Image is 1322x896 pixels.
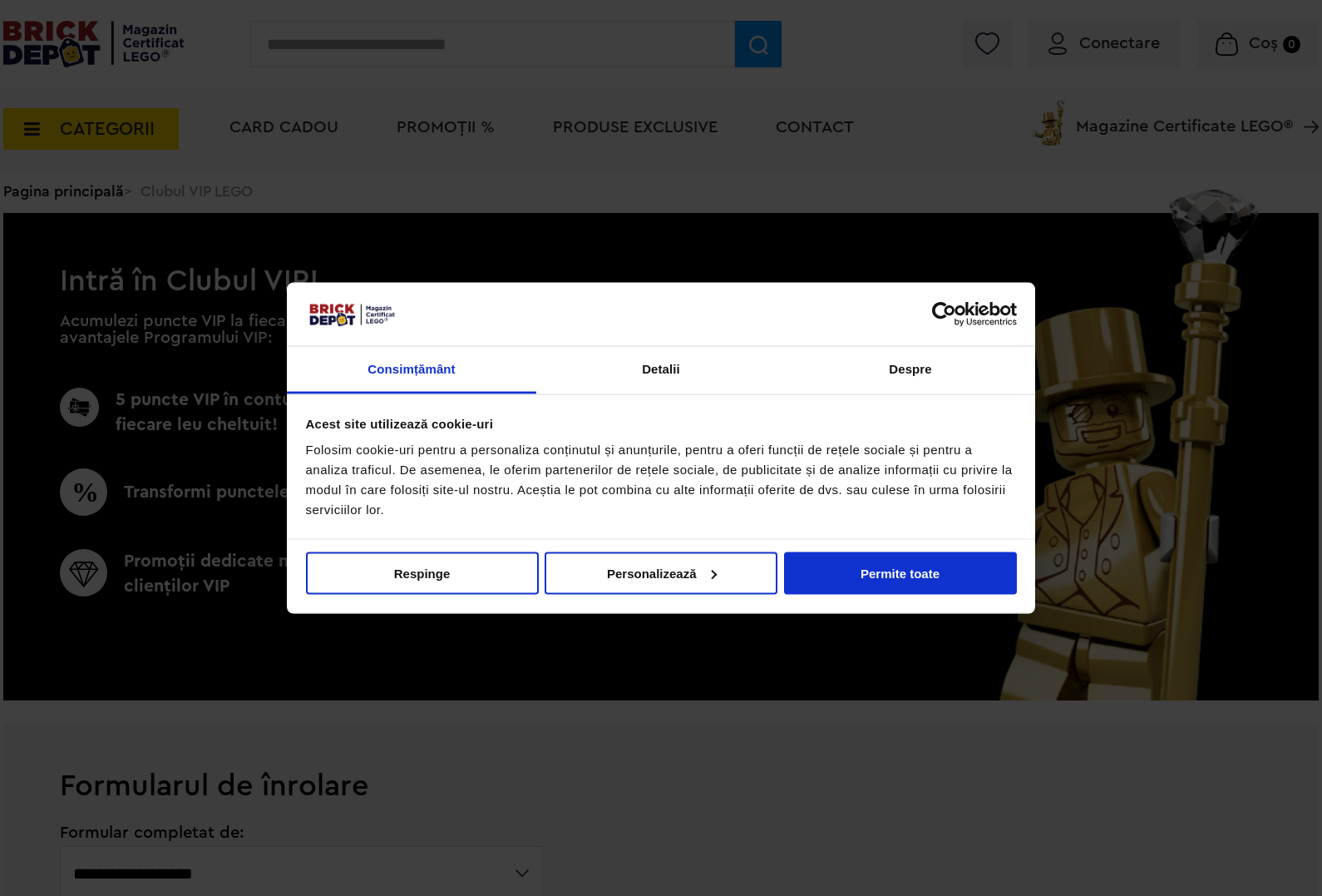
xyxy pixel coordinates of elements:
[536,347,786,394] a: Detalii
[287,347,536,394] a: Consimțământ
[786,347,1035,394] a: Despre
[306,413,1017,433] div: Acest site utilizează cookie-uri
[871,301,1017,326] a: Usercentrics Cookiebot - opens in a new window
[784,552,1017,594] button: Permite toate
[306,552,539,594] button: Respinge
[306,440,1017,520] div: Folosim cookie-uri pentru a personaliza conținutul și anunțurile, pentru a oferi funcții de rețel...
[306,301,397,328] img: siglă
[545,552,777,594] button: Personalizează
